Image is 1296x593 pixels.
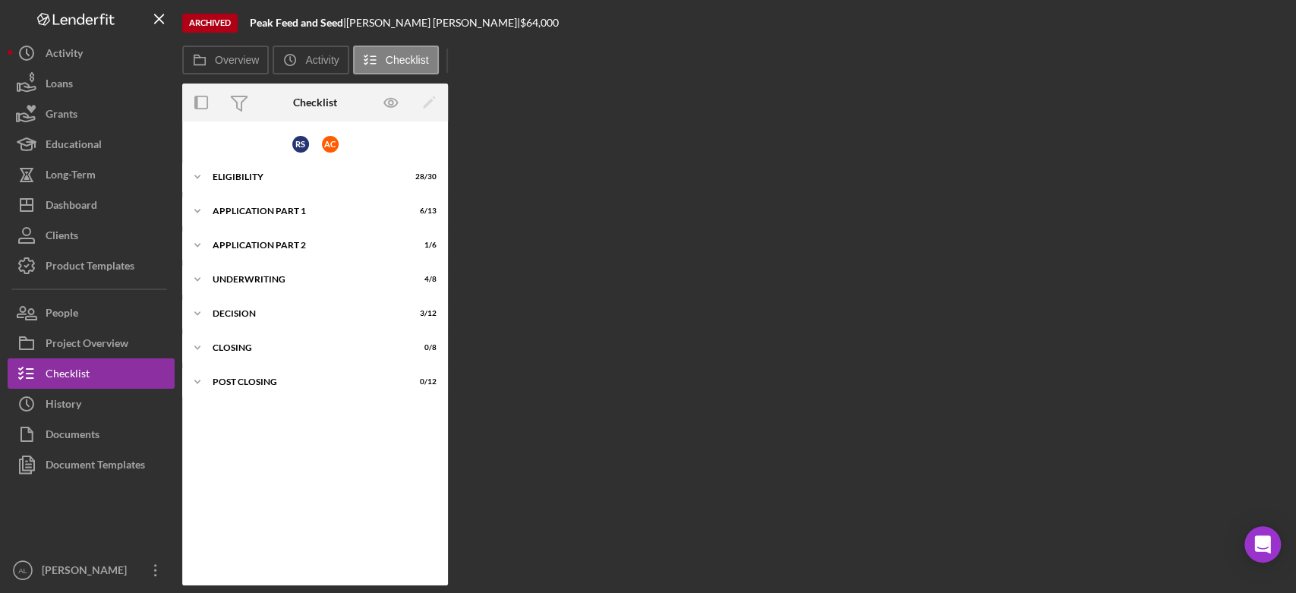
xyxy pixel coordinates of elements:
div: A C [322,136,339,153]
div: [PERSON_NAME] [PERSON_NAME] | [346,17,520,29]
div: 1 / 6 [409,241,437,250]
button: People [8,298,175,328]
div: Long-Term [46,159,96,194]
button: Documents [8,419,175,449]
div: Open Intercom Messenger [1244,526,1281,563]
button: Activity [8,38,175,68]
div: 0 / 12 [409,377,437,386]
button: AL[PERSON_NAME] [8,555,175,585]
div: Post Closing [213,377,399,386]
div: Checklist [46,358,90,393]
div: Activity [46,38,83,72]
div: People [46,298,78,332]
label: Overview [215,54,259,66]
div: Application Part 2 [213,241,399,250]
div: Closing [213,343,399,352]
div: Documents [46,419,99,453]
div: R S [292,136,309,153]
button: Dashboard [8,190,175,220]
button: Clients [8,220,175,251]
button: Checklist [8,358,175,389]
div: Application Part 1 [213,207,399,216]
div: Loans [46,68,73,103]
button: Product Templates [8,251,175,281]
button: Checklist [353,46,439,74]
div: 3 / 12 [409,309,437,318]
div: 6 / 13 [409,207,437,216]
div: Grants [46,99,77,133]
button: Overview [182,46,269,74]
div: | [250,17,346,29]
div: Checklist [293,96,337,109]
div: Document Templates [46,449,145,484]
div: 28 / 30 [409,172,437,181]
div: Archived [182,14,238,33]
button: Document Templates [8,449,175,480]
button: Long-Term [8,159,175,190]
div: Underwriting [213,275,399,284]
div: Eligibility [213,172,399,181]
div: Dashboard [46,190,97,224]
div: History [46,389,81,423]
button: Educational [8,129,175,159]
button: History [8,389,175,419]
button: Project Overview [8,328,175,358]
b: Peak Feed and Seed [250,16,343,29]
text: AL [18,566,27,575]
div: $64,000 [520,17,563,29]
div: 0 / 8 [409,343,437,352]
button: Grants [8,99,175,129]
button: Loans [8,68,175,99]
div: Educational [46,129,102,163]
button: Activity [273,46,348,74]
div: Clients [46,220,78,254]
label: Checklist [386,54,429,66]
div: 4 / 8 [409,275,437,284]
div: Product Templates [46,251,134,285]
label: Activity [305,54,339,66]
div: Project Overview [46,328,128,362]
div: [PERSON_NAME] [38,555,137,589]
div: Decision [213,309,399,318]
